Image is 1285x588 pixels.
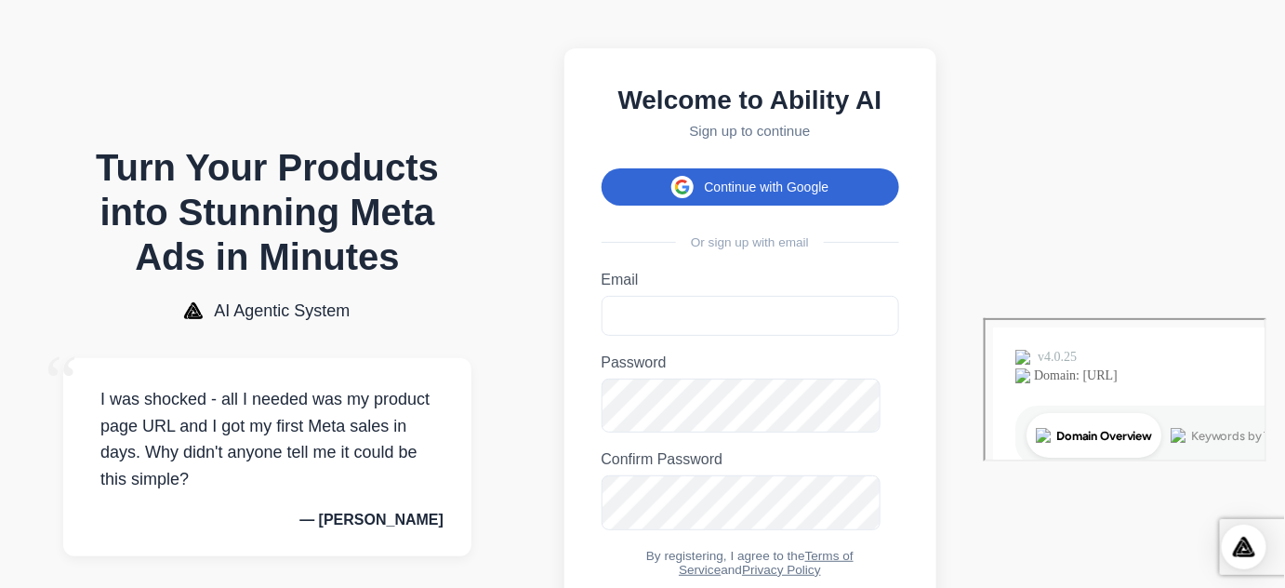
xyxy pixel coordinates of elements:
div: v 4.0.25 [52,30,91,45]
div: Keywords by Traffic [205,110,313,122]
h2: Welcome to Ability AI [602,86,899,115]
p: — [PERSON_NAME] [91,512,444,528]
label: Email [602,272,899,288]
img: website_grey.svg [30,48,45,63]
p: Sign up to continue [602,123,899,139]
img: AI Agentic System Logo [184,302,203,319]
a: Terms of Service [679,549,854,577]
span: “ [45,340,78,424]
p: I was shocked - all I needed was my product page URL and I got my first Meta sales in days. Why d... [91,386,444,493]
img: tab_domain_overview_orange.svg [50,108,65,123]
button: Continue with Google [602,168,899,206]
img: logo_orange.svg [30,30,45,45]
div: Or sign up with email [602,235,899,249]
label: Password [602,354,899,371]
div: Open Intercom Messenger [1222,525,1266,569]
div: Domain: [URL] [48,48,132,63]
div: By registering, I agree to the and [602,549,899,577]
div: Domain Overview [71,110,166,122]
a: Privacy Policy [742,563,821,577]
h1: Turn Your Products into Stunning Meta Ads in Minutes [63,145,471,279]
img: tab_keywords_by_traffic_grey.svg [185,108,200,123]
label: Confirm Password [602,451,899,468]
span: AI Agentic System [214,301,350,321]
